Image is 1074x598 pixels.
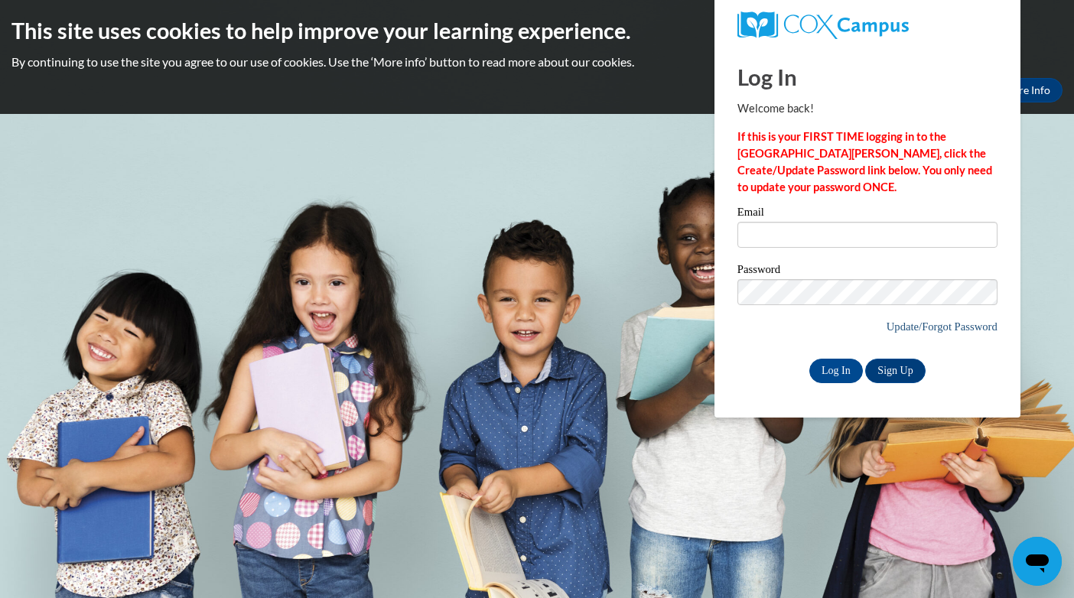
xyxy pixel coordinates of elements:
[809,359,863,383] input: Log In
[737,11,998,39] a: COX Campus
[737,206,998,222] label: Email
[887,320,998,333] a: Update/Forgot Password
[737,130,992,193] strong: If this is your FIRST TIME logging in to the [GEOGRAPHIC_DATA][PERSON_NAME], click the Create/Upd...
[991,78,1063,102] a: More Info
[11,15,1063,46] h2: This site uses cookies to help improve your learning experience.
[737,100,998,117] p: Welcome back!
[737,11,909,39] img: COX Campus
[737,264,998,279] label: Password
[11,54,1063,70] p: By continuing to use the site you agree to our use of cookies. Use the ‘More info’ button to read...
[1013,537,1062,586] iframe: Button to launch messaging window
[865,359,925,383] a: Sign Up
[737,61,998,93] h1: Log In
